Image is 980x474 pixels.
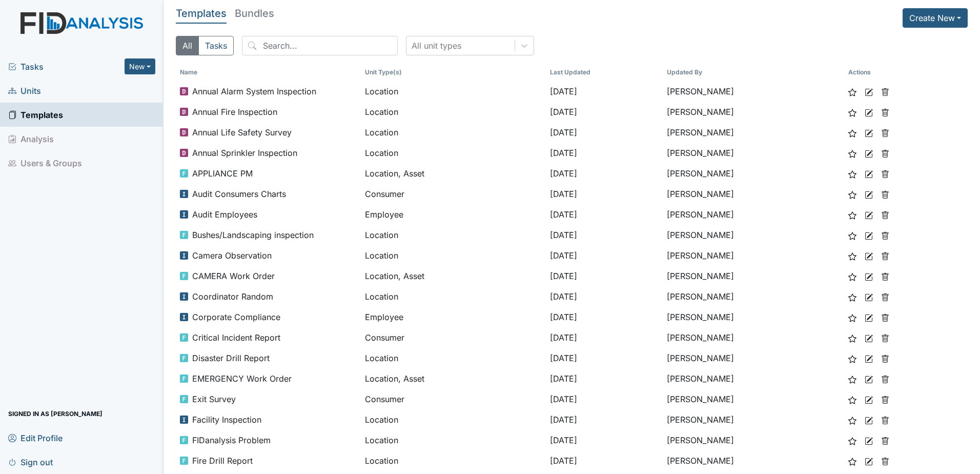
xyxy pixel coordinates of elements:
[198,36,234,55] button: Tasks
[546,286,663,307] td: [DATE]
[8,430,63,446] span: Edit Profile
[192,229,314,241] span: Bushes/Landscaping inspection
[8,406,103,422] span: Signed in as [PERSON_NAME]
[546,81,663,102] td: [DATE]
[663,286,844,307] td: [PERSON_NAME]
[365,147,398,159] span: Location
[365,413,398,426] span: Location
[8,454,53,470] span: Sign out
[365,270,424,282] span: Location, Asset
[881,455,889,467] a: Delete
[663,143,844,163] td: [PERSON_NAME]
[8,61,125,73] a: Tasks
[365,188,404,200] span: Consumer
[8,107,63,123] span: Templates
[192,413,261,426] span: Facility Inspection
[192,188,286,200] span: Audit Consumers Charts
[881,188,889,200] a: Delete
[365,106,398,118] span: Location
[663,430,844,450] td: [PERSON_NAME]
[365,393,404,405] span: Consumer
[881,126,889,139] a: Delete
[176,36,234,55] div: Type filter
[881,229,889,241] a: Delete
[192,208,257,221] span: Audit Employees
[881,311,889,323] a: Delete
[663,102,844,122] td: [PERSON_NAME]
[663,348,844,368] td: [PERSON_NAME]
[881,393,889,405] a: Delete
[546,184,663,204] td: [DATE]
[663,409,844,430] td: [PERSON_NAME]
[663,163,844,184] td: [PERSON_NAME]
[663,389,844,409] td: [PERSON_NAME]
[546,102,663,122] td: [DATE]
[8,83,41,98] span: Units
[365,311,403,323] span: Employee
[881,413,889,426] a: Delete
[546,348,663,368] td: [DATE]
[235,8,274,18] h5: Bundles
[663,64,844,81] th: Toggle SortBy
[192,331,280,344] span: Critical Incident Report
[546,327,663,348] td: [DATE]
[242,36,398,55] input: Search...
[881,434,889,446] a: Delete
[546,204,663,225] td: [DATE]
[365,434,398,446] span: Location
[844,64,895,81] th: Actions
[365,455,398,467] span: Location
[365,352,398,364] span: Location
[192,290,273,303] span: Coordinator Random
[881,167,889,180] a: Delete
[365,85,398,97] span: Location
[176,8,227,18] h5: Templates
[192,249,272,262] span: Camera Observation
[546,245,663,266] td: [DATE]
[361,64,546,81] th: Unit Type(s)
[192,167,253,180] span: APPLIANCE PM
[663,327,844,348] td: [PERSON_NAME]
[546,143,663,163] td: [DATE]
[546,122,663,143] td: [DATE]
[192,434,271,446] span: FIDanalysis Problem
[663,368,844,389] td: [PERSON_NAME]
[881,331,889,344] a: Delete
[881,270,889,282] a: Delete
[663,307,844,327] td: [PERSON_NAME]
[192,270,275,282] span: CAMERA Work Order
[192,455,253,467] span: Fire Drill Report
[125,58,155,74] button: New
[365,208,403,221] span: Employee
[546,368,663,389] td: [DATE]
[546,266,663,286] td: [DATE]
[881,352,889,364] a: Delete
[192,372,292,385] span: EMERGENCY Work Order
[365,331,404,344] span: Consumer
[903,8,968,28] button: Create New
[881,290,889,303] a: Delete
[365,372,424,385] span: Location, Asset
[663,184,844,204] td: [PERSON_NAME]
[881,249,889,262] a: Delete
[365,167,424,180] span: Location, Asset
[881,85,889,97] a: Delete
[663,266,844,286] td: [PERSON_NAME]
[176,64,361,81] th: Toggle SortBy
[663,450,844,471] td: [PERSON_NAME]
[546,163,663,184] td: [DATE]
[881,372,889,385] a: Delete
[881,106,889,118] a: Delete
[663,245,844,266] td: [PERSON_NAME]
[192,147,297,159] span: Annual Sprinkler Inspection
[365,249,398,262] span: Location
[192,126,292,139] span: Annual Life Safety Survey
[365,126,398,139] span: Location
[192,311,280,323] span: Corporate Compliance
[546,225,663,245] td: [DATE]
[663,204,844,225] td: [PERSON_NAME]
[663,225,844,245] td: [PERSON_NAME]
[663,81,844,102] td: [PERSON_NAME]
[192,393,236,405] span: Exit Survey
